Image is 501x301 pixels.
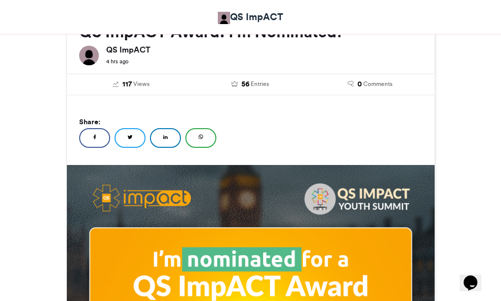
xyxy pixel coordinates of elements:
[460,262,491,291] iframe: chat widget
[133,80,149,88] span: Views
[106,46,422,54] h6: QS ImpACT
[106,58,128,65] small: 4 hrs ago
[357,79,362,90] span: 0
[218,10,283,24] a: QS ImpACT
[79,46,99,65] img: QS ImpACT
[251,80,269,88] span: Entries
[363,80,392,88] span: Comments
[241,79,249,90] span: 56
[122,79,132,90] span: 117
[198,79,303,90] a: 56 Entries
[79,79,184,90] a: 117 Views
[318,79,422,90] a: 0 Comments
[79,23,422,41] h2: QS ImpACT Award: I'm Nominated!
[218,12,230,24] img: QS ImpACT QS ImpACT
[79,115,422,128] h5: Share:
